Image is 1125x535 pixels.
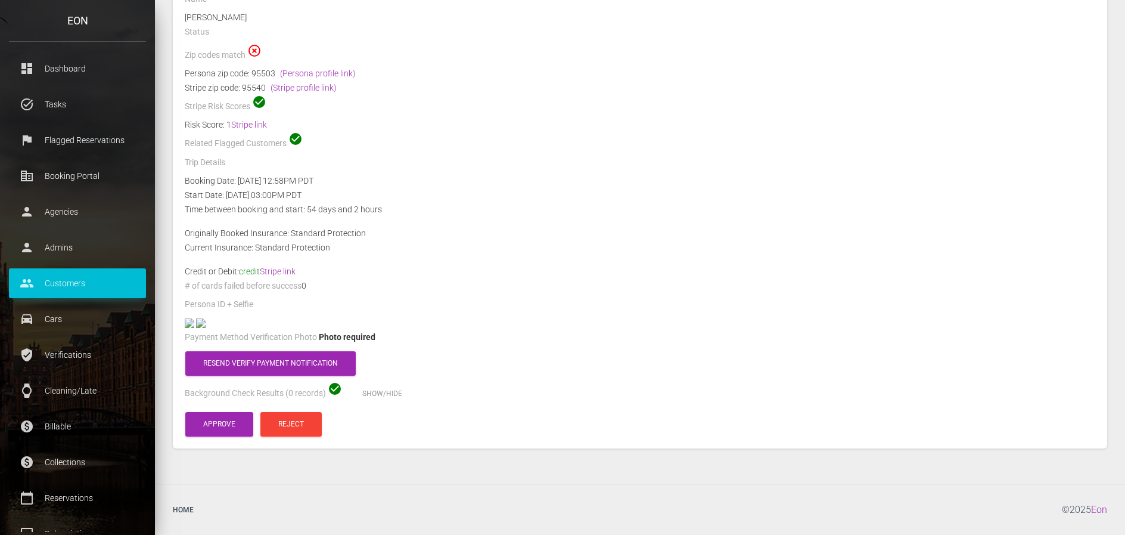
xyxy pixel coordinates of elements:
p: Customers [18,274,137,292]
button: Reject [260,412,322,437]
p: Verifications [18,346,137,364]
a: flag Flagged Reservations [9,125,146,155]
button: Resend verify payment notification [185,351,356,376]
p: Agencies [18,203,137,221]
label: Stripe Risk Scores [185,101,250,113]
div: Stripe zip code: 95540 [185,81,1095,95]
div: Start Date: [DATE] 03:00PM PDT [176,188,1104,202]
img: negative-dl-front-photo.jpg [185,318,194,328]
label: Payment Method Verification Photo [185,332,317,344]
a: verified_user Verifications [9,340,146,370]
span: check_circle [328,382,342,396]
span: credit [239,267,296,276]
label: Background Check Results (0 records) [185,388,326,400]
button: Show/Hide [344,382,420,406]
p: Billable [18,418,137,435]
a: calendar_today Reservations [9,483,146,513]
a: (Persona profile link) [280,69,356,78]
p: Cars [18,310,137,328]
a: person Admins [9,233,146,262]
a: corporate_fare Booking Portal [9,161,146,191]
label: Status [185,26,209,38]
div: Persona zip code: 95503 [185,66,1095,81]
label: Zip codes match [185,50,245,61]
span: check_circle [288,132,303,146]
label: Persona ID + Selfie [185,299,253,311]
a: task_alt Tasks [9,89,146,119]
label: Related Flagged Customers [185,138,287,150]
p: Dashboard [18,60,137,78]
label: # of cards failed before success [185,280,302,292]
a: Stripe link [260,267,296,276]
a: Home [164,494,203,526]
button: Approve [185,412,253,437]
a: paid Collections [9,447,146,477]
span: Photo required [319,332,375,342]
p: Collections [18,453,137,471]
div: Booking Date: [DATE] 12:58PM PDT [176,174,1104,188]
a: people Customers [9,268,146,298]
div: Originally Booked Insurance: Standard Protection [176,226,1104,240]
div: Risk Score: 1 [185,117,1095,132]
a: person Agencies [9,197,146,227]
span: check_circle [252,95,266,109]
a: paid Billable [9,412,146,441]
a: Stripe link [231,120,267,129]
div: Credit or Debit: [176,264,1104,279]
p: Booking Portal [18,167,137,185]
p: Flagged Reservations [18,131,137,149]
a: (Stripe profile link) [271,83,337,92]
p: Tasks [18,95,137,113]
p: Cleaning/Late [18,382,137,400]
p: Reservations [18,489,137,507]
a: Eon [1091,504,1107,515]
p: Admins [18,239,137,256]
a: drive_eta Cars [9,304,146,334]
img: 43c6cc-legacy-shared-us-central1%2Fselfiefile%2Fimage%2F942652804%2Fshrine_processed%2F0ea474c83c... [196,318,206,328]
div: Time between booking and start: 54 days and 2 hours [176,202,1104,217]
div: Current Insurance: Standard Protection [176,240,1104,255]
div: © 2025 [1062,494,1116,526]
div: 0 [176,279,1104,297]
a: dashboard Dashboard [9,54,146,84]
span: highlight_off [247,44,262,58]
label: Trip Details [185,157,225,169]
div: [PERSON_NAME] [176,10,1104,24]
a: watch Cleaning/Late [9,376,146,406]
